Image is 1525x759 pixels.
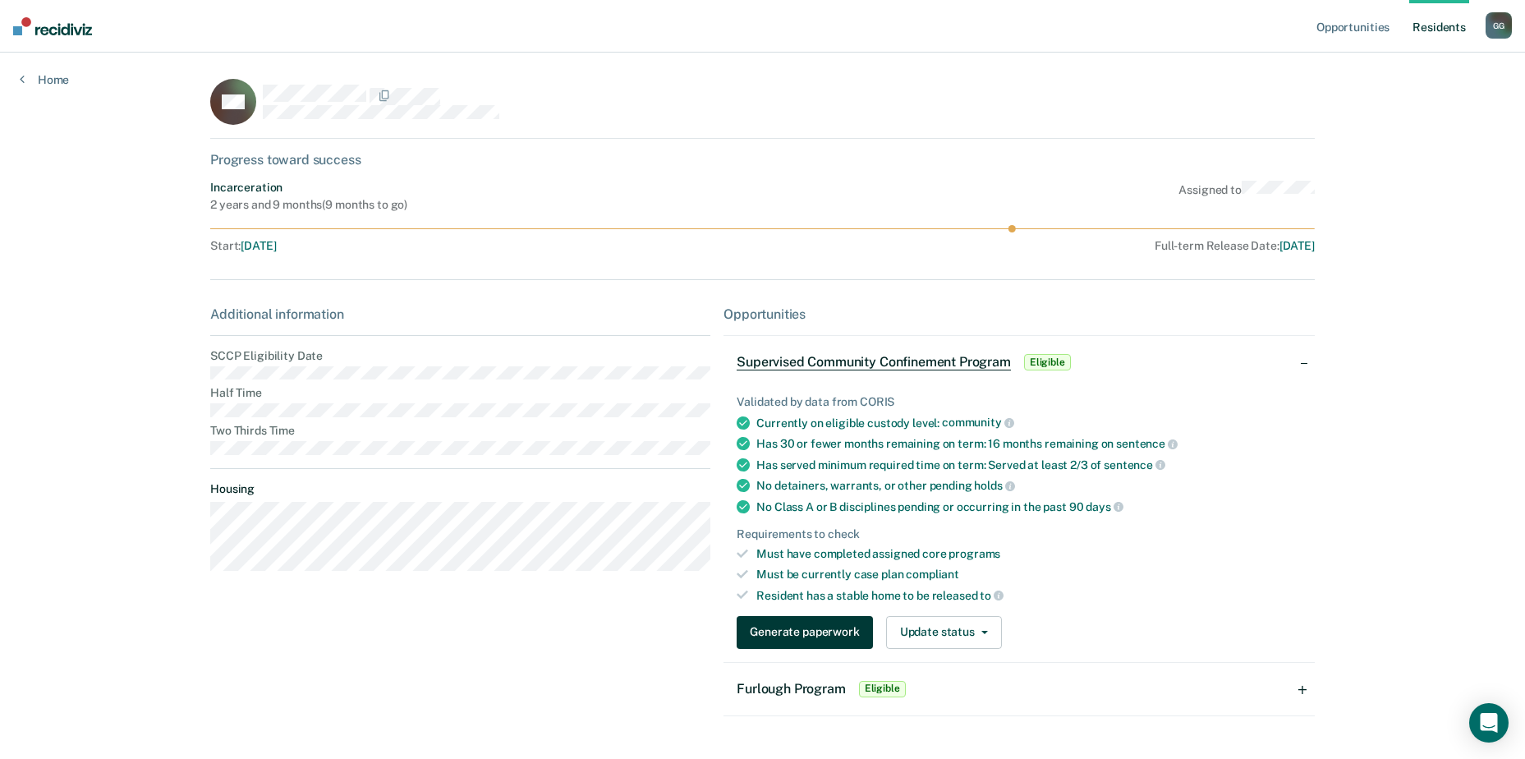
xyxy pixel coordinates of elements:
[737,616,872,649] button: Generate paperwork
[737,395,1302,409] div: Validated by data from CORIS
[886,616,1002,649] button: Update status
[719,239,1315,253] div: Full-term Release Date :
[723,663,1315,715] div: Furlough ProgramEligible
[756,588,1302,603] div: Resident has a stable home to be released
[210,198,407,212] div: 2 years and 9 months ( 9 months to go )
[210,424,710,438] dt: Two Thirds Time
[210,306,710,322] div: Additional information
[210,181,407,195] div: Incarceration
[1469,703,1509,743] div: Open Intercom Messenger
[859,681,906,697] span: Eligible
[737,681,845,697] span: Furlough Program
[1486,12,1512,39] div: G G
[949,547,1000,560] span: programs
[756,458,1302,472] div: Has served minimum required time on term: Served at least 2/3 of
[210,152,1315,168] div: Progress toward success
[756,568,1302,582] div: Must be currently case plan
[737,616,879,649] a: Generate paperwork
[737,527,1302,541] div: Requirements to check
[756,478,1302,493] div: No detainers, warrants, or other pending
[1279,239,1315,252] span: [DATE]
[974,479,1014,492] span: holds
[723,336,1315,389] div: Supervised Community Confinement ProgramEligible
[20,72,69,87] a: Home
[756,436,1302,451] div: Has 30 or fewer months remaining on term: 16 months remaining on
[1024,354,1071,370] span: Eligible
[942,416,1014,429] span: community
[756,547,1302,561] div: Must have completed assigned core
[1116,437,1178,450] span: sentence
[210,482,710,496] dt: Housing
[1486,12,1512,39] button: GG
[210,386,710,400] dt: Half Time
[737,354,1011,370] span: Supervised Community Confinement Program
[906,568,959,581] span: compliant
[210,239,712,253] div: Start :
[756,499,1302,514] div: No Class A or B disciplines pending or occurring in the past 90
[980,589,1004,602] span: to
[241,239,276,252] span: [DATE]
[1104,458,1165,471] span: sentence
[723,306,1315,322] div: Opportunities
[1178,181,1314,212] div: Assigned to
[13,17,92,35] img: Recidiviz
[210,349,710,363] dt: SCCP Eligibility Date
[756,416,1302,430] div: Currently on eligible custody level:
[1086,500,1123,513] span: days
